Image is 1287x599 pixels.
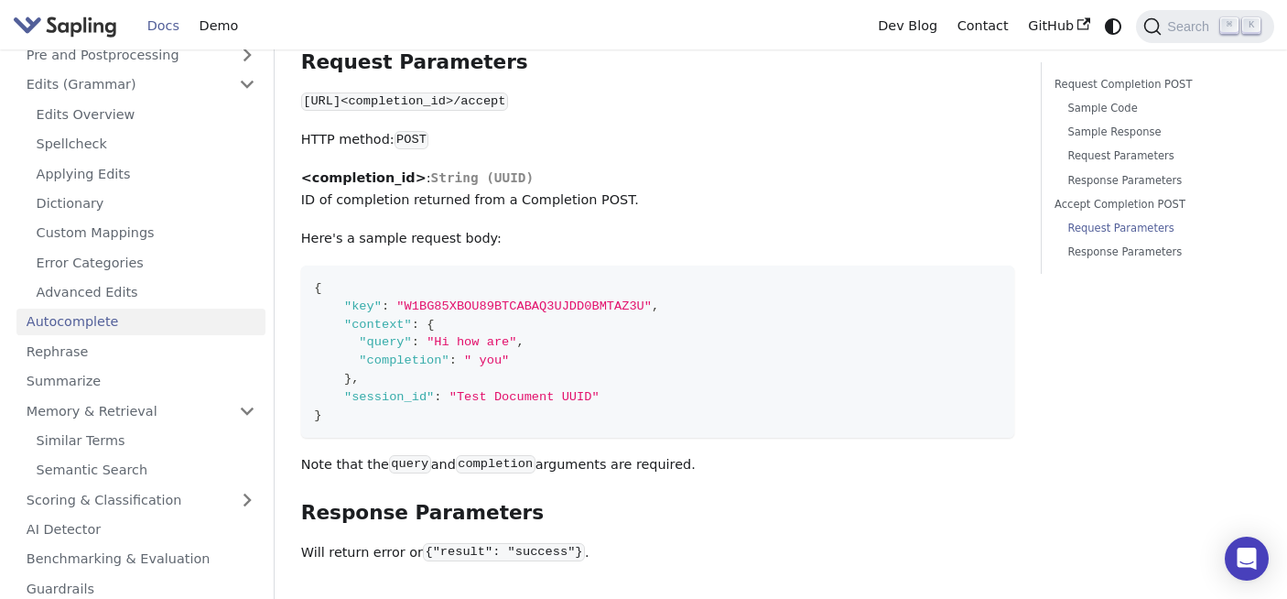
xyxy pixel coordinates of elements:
[344,318,412,332] span: "context"
[16,398,265,424] a: Memory & Retrieval
[16,486,265,513] a: Scoring & Classification
[1054,76,1254,93] a: Request Completion POST
[16,546,265,572] a: Benchmarking & Evaluation
[351,372,359,386] span: ,
[427,318,434,332] span: {
[301,454,1014,476] p: Note that the and arguments are required.
[301,501,1014,526] h3: Response Parameters
[27,220,265,246] a: Custom Mappings
[396,299,652,313] span: "W1BG85XBOU89BTCABAQ3UJDD0BMTAZ3U"
[449,390,600,404] span: "Test Document UUID"
[389,455,431,474] code: query
[301,93,508,111] code: [URL]<completion_id>/accept
[27,131,265,158] a: Spellcheck
[27,279,265,306] a: Advanced Edits
[456,455,535,474] code: completion
[1054,196,1254,213] a: Accept Completion POST
[1100,13,1127,39] button: Switch between dark and light mode (currently system mode)
[1067,172,1247,190] a: Response Parameters
[434,390,441,404] span: :
[359,335,411,349] span: "query"
[344,390,434,404] span: "session_id"
[16,309,265,335] a: Autocomplete
[301,228,1014,250] p: Here's a sample request body:
[301,50,1014,75] h3: Request Parameters
[16,517,265,543] a: AI Detector
[344,372,351,386] span: }
[1242,17,1260,34] kbd: K
[301,129,1014,151] p: HTTP method:
[16,338,265,365] a: Rephrase
[189,12,248,40] a: Demo
[301,170,427,185] strong: <completion_id>
[27,428,265,454] a: Similar Terms
[27,457,265,484] a: Semantic Search
[301,168,1014,212] p: : ID of completion returned from a Completion POST.
[16,71,265,98] a: Edits (Grammar)
[301,542,1014,564] p: Will return error or .
[27,101,265,127] a: Edits Overview
[16,368,265,395] a: Summarize
[449,354,457,367] span: :
[27,249,265,276] a: Error Categories
[16,42,265,69] a: Pre and Postprocessing
[516,335,524,349] span: ,
[1067,244,1247,261] a: Response Parameters
[1067,124,1247,141] a: Sample Response
[431,170,535,185] span: String (UUID)
[27,191,265,217] a: Dictionary
[1220,17,1238,34] kbd: ⌘
[1162,19,1220,34] span: Search
[13,13,124,39] a: Sapling.ai
[868,12,946,40] a: Dev Blog
[1018,12,1099,40] a: GitHub
[395,131,429,149] code: POST
[344,299,382,313] span: "key"
[27,160,265,187] a: Applying Edits
[464,354,509,367] span: " you"
[423,543,585,561] code: {"result": "success"}
[1067,100,1247,117] a: Sample Code
[137,12,189,40] a: Docs
[314,408,321,422] span: }
[382,299,389,313] span: :
[412,335,419,349] span: :
[1067,220,1247,237] a: Request Parameters
[1225,537,1269,581] div: Open Intercom Messenger
[1067,147,1247,165] a: Request Parameters
[359,354,449,367] span: "completion"
[314,281,321,295] span: {
[427,335,516,349] span: "Hi how are"
[947,12,1019,40] a: Contact
[652,299,659,313] span: ,
[13,13,117,39] img: Sapling.ai
[1136,10,1273,43] button: Search (Command+K)
[412,318,419,332] span: :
